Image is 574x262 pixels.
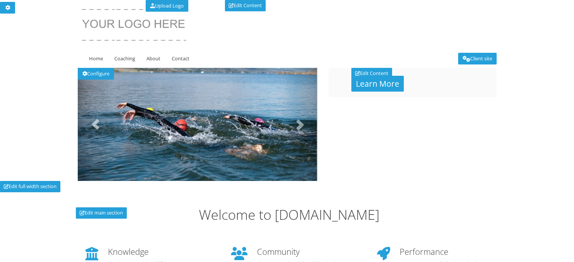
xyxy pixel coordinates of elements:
span: Home [89,55,103,62]
a: Coaching [109,49,141,68]
a: About [141,49,166,68]
h4: Community [257,247,345,256]
a: Home [83,49,109,68]
a: Edit main section [76,207,127,219]
a: Contact [166,49,195,68]
h1: Welcome to [DOMAIN_NAME] [76,207,502,222]
a: Edit Content [351,68,392,79]
a: Learn More [351,76,404,92]
h4: Performance [400,247,491,256]
h4: Knowledge [108,247,199,256]
span: About [146,55,160,62]
img: CoachSonni.com Logo [78,5,191,45]
span: Contact [172,55,189,62]
a: Configure [78,68,114,80]
a: Client site [458,53,497,64]
span: Coaching [114,55,135,62]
